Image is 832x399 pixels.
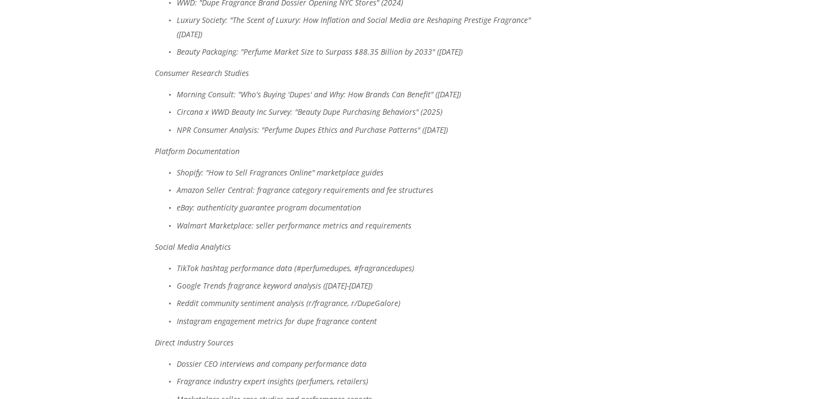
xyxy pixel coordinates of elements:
em: Circana x WWD Beauty Inc Survey: "Beauty Dupe Purchasing Behaviors" (2025) [177,107,443,117]
em: Reddit community sentiment analysis (r/fragrance, r/DupeGalore) [177,298,400,308]
em: Direct Industry Sources [155,337,234,348]
em: Social Media Analytics [155,242,231,252]
em: Beauty Packaging: "Perfume Market Size to Surpass $88.35 Billion by 2033" ([DATE]) [177,46,463,57]
em: TikTok hashtag performance data (#perfumedupes, #fragrancedupes) [177,263,414,273]
em: Shopify: "How to Sell Fragrances Online" marketplace guides [177,167,383,178]
em: Fragrance industry expert insights (perfumers, retailers) [177,376,368,386]
em: Consumer Research Studies [155,68,249,78]
em: Amazon Seller Central: fragrance category requirements and fee structures [177,185,433,195]
em: Luxury Society: "The Scent of Luxury: How Inflation and Social Media are Reshaping Prestige Fragr... [177,15,533,39]
em: Walmart Marketplace: seller performance metrics and requirements [177,220,411,231]
em: NPR Consumer Analysis: "Perfume Dupes Ethics and Purchase Patterns" ([DATE]) [177,125,448,135]
em: Google Trends fragrance keyword analysis ([DATE]-[DATE]) [177,280,373,291]
em: Morning Consult: "Who's Buying 'Dupes' and Why: How Brands Can Benefit" ([DATE]) [177,89,461,99]
em: Dossier CEO interviews and company performance data [177,359,366,369]
em: Platform Documentation [155,146,240,156]
em: Instagram engagement metrics for dupe fragrance content [177,316,377,326]
em: eBay: authenticity guarantee program documentation [177,202,361,213]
